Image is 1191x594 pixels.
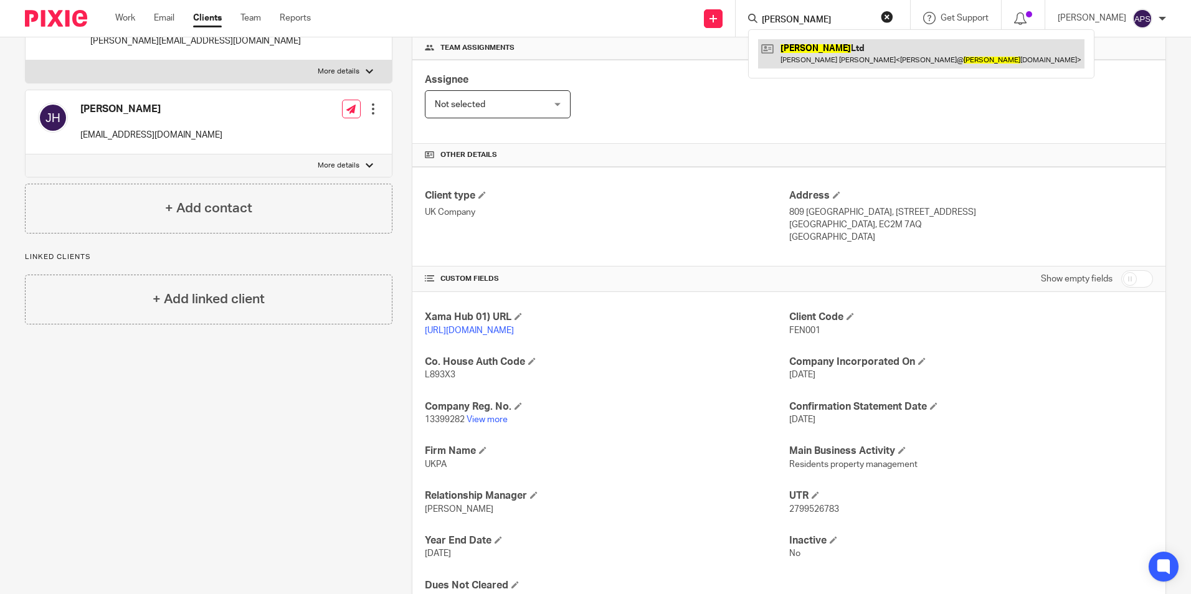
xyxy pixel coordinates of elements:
h4: Client Code [789,311,1153,324]
h4: Company Reg. No. [425,400,789,413]
span: 13399282 [425,415,465,424]
a: Clients [193,12,222,24]
span: Not selected [435,100,485,109]
h4: Xama Hub 01) URL [425,311,789,324]
p: More details [318,161,359,171]
label: Show empty fields [1041,273,1113,285]
button: Clear [881,11,893,23]
span: [DATE] [789,370,815,379]
a: Reports [280,12,311,24]
span: Assignee [425,75,468,85]
a: Work [115,12,135,24]
span: Team assignments [440,43,515,53]
h4: Company Incorporated On [789,356,1153,369]
h4: Address [789,189,1153,202]
span: FEN001 [789,326,820,335]
span: Residents property management [789,460,918,469]
h4: + Add contact [165,199,252,218]
img: svg%3E [1132,9,1152,29]
h4: Main Business Activity [789,445,1153,458]
span: Other details [440,150,497,160]
a: View more [467,415,508,424]
p: More details [318,67,359,77]
span: [PERSON_NAME] [425,505,493,514]
a: Email [154,12,174,24]
img: Pixie [25,10,87,27]
p: [PERSON_NAME] [1058,12,1126,24]
span: UKPA [425,460,447,469]
p: [EMAIL_ADDRESS][DOMAIN_NAME] [80,129,222,141]
h4: Confirmation Statement Date [789,400,1153,413]
h4: Client type [425,189,789,202]
p: [PERSON_NAME][EMAIL_ADDRESS][DOMAIN_NAME] [90,35,301,47]
img: svg%3E [38,103,68,133]
h4: Year End Date [425,534,789,547]
p: [GEOGRAPHIC_DATA] [789,231,1153,243]
span: Get Support [941,14,989,22]
h4: Dues Not Cleared [425,579,789,592]
h4: Firm Name [425,445,789,458]
h4: CUSTOM FIELDS [425,274,789,284]
h4: [PERSON_NAME] [80,103,222,116]
h4: UTR [789,489,1153,502]
span: [DATE] [425,549,451,558]
span: 2799526783 [789,505,839,514]
a: Team [240,12,261,24]
p: Linked clients [25,252,392,262]
p: [GEOGRAPHIC_DATA], EC2M 7AQ [789,219,1153,231]
h4: Inactive [789,534,1153,547]
span: [DATE] [789,415,815,424]
input: Search [761,15,873,26]
a: [URL][DOMAIN_NAME] [425,326,514,335]
span: L893X3 [425,370,455,379]
h4: + Add linked client [153,290,265,309]
span: No [789,549,800,558]
p: 809 [GEOGRAPHIC_DATA], [STREET_ADDRESS] [789,206,1153,219]
h4: Relationship Manager [425,489,789,502]
p: UK Company [425,206,789,219]
h4: Co. House Auth Code [425,356,789,369]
